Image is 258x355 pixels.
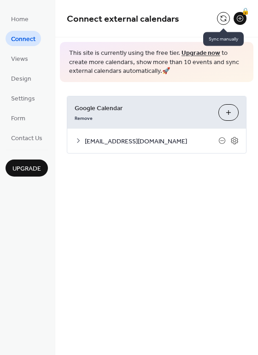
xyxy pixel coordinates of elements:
[11,74,31,84] span: Design
[11,134,42,143] span: Contact Us
[182,47,220,59] a: Upgrade now
[11,94,35,104] span: Settings
[6,130,48,145] a: Contact Us
[6,71,37,86] a: Design
[6,90,41,106] a: Settings
[67,10,179,28] span: Connect external calendars
[69,49,244,76] span: This site is currently using the free tier. to create more calendars, show more than 10 events an...
[75,115,93,121] span: Remove
[11,15,29,24] span: Home
[6,160,48,177] button: Upgrade
[6,31,41,46] a: Connect
[6,11,34,26] a: Home
[6,51,34,66] a: Views
[85,136,218,146] span: [EMAIL_ADDRESS][DOMAIN_NAME]
[6,110,31,125] a: Form
[12,164,41,174] span: Upgrade
[75,103,211,113] span: Google Calendar
[11,114,25,124] span: Form
[11,35,35,44] span: Connect
[203,32,244,46] span: Sync manually
[11,54,28,64] span: Views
